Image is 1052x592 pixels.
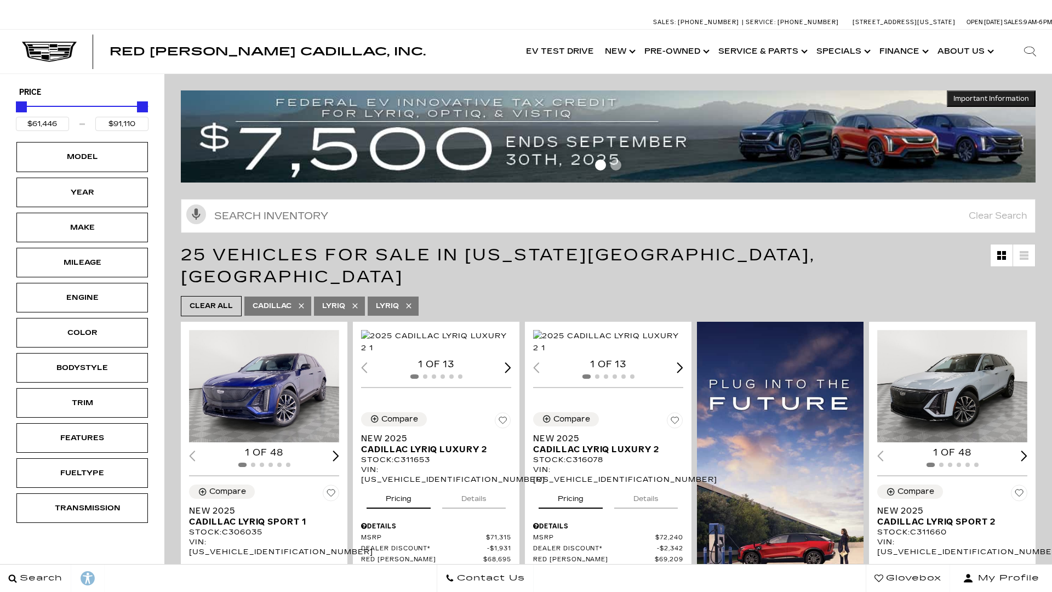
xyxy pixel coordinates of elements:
[361,545,511,553] a: Dealer Discount* $1,931
[367,485,431,509] button: pricing tab
[16,117,69,131] input: Minimum
[16,353,148,383] div: BodystyleBodystyle
[487,545,511,553] span: $1,931
[958,557,1022,582] button: details tab
[361,556,483,564] span: Red [PERSON_NAME]
[533,534,683,542] a: MSRP $72,240
[270,557,334,582] button: details tab
[361,455,511,465] div: Stock : C311653
[1024,19,1052,26] span: 9 AM-6 PM
[521,30,599,73] a: EV Test Drive
[657,545,683,553] span: $2,342
[653,19,742,25] a: Sales: [PHONE_NUMBER]
[55,327,110,339] div: Color
[437,565,534,592] a: Contact Us
[361,433,511,455] a: New 2025Cadillac LYRIQ Luxury 2
[189,537,339,557] div: VIN: [US_VEHICLE_IDENTIFICATION_NUMBER]
[253,299,291,313] span: Cadillac
[777,19,839,26] span: [PHONE_NUMBER]
[55,292,110,304] div: Engine
[533,556,683,564] a: Red [PERSON_NAME] $69,209
[877,505,1027,527] a: New 2025Cadillac LYRIQ Sport 2
[361,330,511,354] img: 2025 Cadillac LYRIQ Luxury 2 1
[639,30,713,73] a: Pre-Owned
[186,204,206,224] svg: Click to toggle on voice search
[22,42,77,62] img: Cadillac Dark Logo with Cadillac White Text
[361,330,511,354] div: 1 / 2
[55,186,110,198] div: Year
[483,556,511,564] span: $68,695
[55,397,110,409] div: Trim
[361,534,511,542] a: MSRP $71,315
[877,516,1019,527] span: Cadillac LYRIQ Sport 2
[137,101,148,112] div: Maximum Price
[533,465,683,485] div: VIN: [US_VEHICLE_IDENTIFICATION_NUMBER]
[361,556,511,564] a: Red [PERSON_NAME] $68,695
[361,412,427,426] button: Compare Vehicle
[55,432,110,444] div: Features
[381,414,418,424] div: Compare
[189,505,339,527] a: New 2025Cadillac LYRIQ Sport 1
[209,487,246,497] div: Compare
[877,537,1027,557] div: VIN: [US_VEHICLE_IDENTIFICATION_NUMBER]
[599,30,639,73] a: New
[533,358,683,371] div: 1 of 13
[950,565,1052,592] button: Open user profile menu
[16,101,27,112] div: Minimum Price
[610,160,621,170] span: Go to slide 2
[486,534,511,542] span: $71,315
[323,485,339,505] button: Save Vehicle
[322,299,345,313] span: Lyriq
[897,487,934,497] div: Compare
[1004,19,1024,26] span: Sales:
[361,358,511,371] div: 1 of 13
[55,151,110,163] div: Model
[181,90,1036,182] img: vrp-tax-ending-august-version
[655,556,683,564] span: $69,209
[533,412,599,426] button: Compare Vehicle
[55,467,110,479] div: Fueltype
[16,98,148,131] div: Price
[16,248,148,277] div: MileageMileage
[877,527,1027,537] div: Stock : C311660
[189,447,339,459] div: 1 of 48
[505,362,511,373] div: Next slide
[361,521,511,531] div: Pricing Details - New 2025 Cadillac LYRIQ Luxury 2
[361,534,486,542] span: MSRP
[742,19,842,25] a: Service: [PHONE_NUMBER]
[16,388,148,418] div: TrimTrim
[19,88,145,98] h5: Price
[974,571,1039,586] span: My Profile
[533,433,683,455] a: New 2025Cadillac LYRIQ Luxury 2
[874,30,932,73] a: Finance
[55,502,110,514] div: Transmission
[195,557,259,582] button: pricing tab
[16,423,148,453] div: FeaturesFeatures
[16,283,148,312] div: EngineEngine
[553,414,590,424] div: Compare
[16,142,148,172] div: ModelModel
[877,447,1027,459] div: 1 of 48
[189,330,339,443] img: 2025 Cadillac LYRIQ Sport 1 1
[16,318,148,348] div: ColorColor
[533,433,675,444] span: New 2025
[16,458,148,488] div: FueltypeFueltype
[883,557,947,582] button: pricing tab
[189,527,339,537] div: Stock : C306035
[454,571,525,586] span: Contact Us
[533,444,675,455] span: Cadillac LYRIQ Luxury 2
[1011,485,1027,505] button: Save Vehicle
[376,299,399,313] span: LYRIQ
[811,30,874,73] a: Specials
[533,330,683,354] img: 2025 Cadillac LYRIQ Luxury 2 1
[953,94,1029,103] span: Important Information
[932,30,997,73] a: About Us
[595,160,606,170] span: Go to slide 1
[655,534,683,542] span: $72,240
[883,571,941,586] span: Glovebox
[533,521,683,531] div: Pricing Details - New 2025 Cadillac LYRIQ Luxury 2
[181,199,1036,233] input: Search Inventory
[189,505,331,516] span: New 2025
[746,19,776,26] span: Service:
